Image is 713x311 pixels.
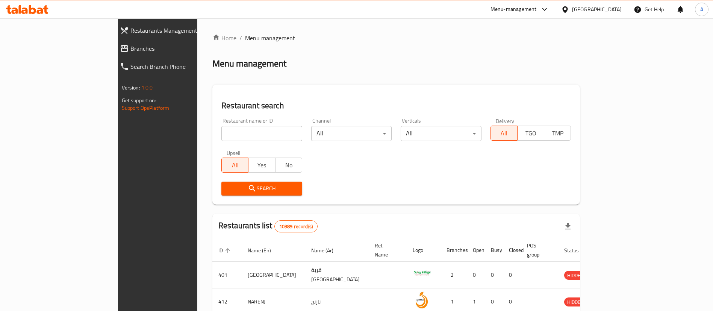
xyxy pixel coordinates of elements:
[239,33,242,42] li: /
[564,271,587,280] span: HIDDEN
[559,217,577,235] div: Export file
[564,246,589,255] span: Status
[544,126,571,141] button: TMP
[401,126,481,141] div: All
[485,239,503,262] th: Busy
[225,160,245,171] span: All
[248,246,281,255] span: Name (En)
[114,39,237,58] a: Branches
[275,223,317,230] span: 10389 record(s)
[305,262,369,288] td: قرية [GEOGRAPHIC_DATA]
[490,5,537,14] div: Menu-management
[274,220,318,232] div: Total records count
[490,126,518,141] button: All
[700,5,703,14] span: A
[413,291,431,309] img: NARENJ
[279,160,299,171] span: No
[441,262,467,288] td: 2
[503,239,521,262] th: Closed
[375,241,398,259] span: Ref. Name
[130,62,231,71] span: Search Branch Phone
[141,83,153,93] span: 1.0.0
[494,128,515,139] span: All
[485,262,503,288] td: 0
[218,220,318,232] h2: Restaurants list
[275,158,302,173] button: No
[245,33,295,42] span: Menu management
[221,126,302,141] input: Search for restaurant name or ID..
[564,298,587,306] span: HIDDEN
[218,246,233,255] span: ID
[311,126,392,141] div: All
[122,96,156,105] span: Get support on:
[221,100,571,111] h2: Restaurant search
[467,239,485,262] th: Open
[248,158,275,173] button: Yes
[212,58,286,70] h2: Menu management
[242,262,305,288] td: [GEOGRAPHIC_DATA]
[572,5,622,14] div: [GEOGRAPHIC_DATA]
[503,262,521,288] td: 0
[527,241,549,259] span: POS group
[407,239,441,262] th: Logo
[517,126,544,141] button: TGO
[441,239,467,262] th: Branches
[114,21,237,39] a: Restaurants Management
[564,297,587,306] div: HIDDEN
[114,58,237,76] a: Search Branch Phone
[413,264,431,283] img: Spicy Village
[521,128,541,139] span: TGO
[122,103,170,113] a: Support.OpsPlatform
[251,160,272,171] span: Yes
[564,271,587,280] div: HIDDEN
[496,118,515,123] label: Delivery
[130,26,231,35] span: Restaurants Management
[467,262,485,288] td: 0
[221,158,248,173] button: All
[227,150,241,155] label: Upsell
[311,246,343,255] span: Name (Ar)
[547,128,568,139] span: TMP
[227,184,296,193] span: Search
[212,33,580,42] nav: breadcrumb
[130,44,231,53] span: Branches
[122,83,140,93] span: Version:
[221,182,302,196] button: Search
